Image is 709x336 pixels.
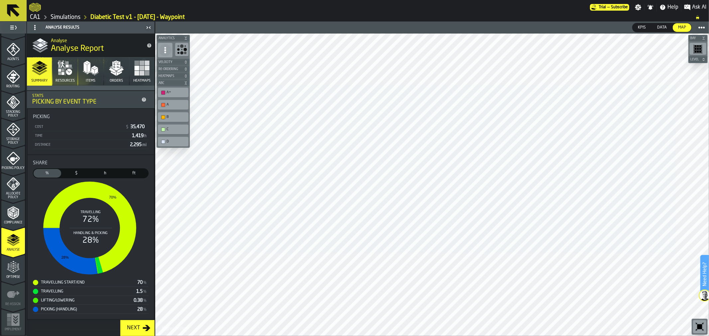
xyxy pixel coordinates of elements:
div: Title [33,114,149,120]
div: Time [34,134,129,138]
span: Bay [689,37,700,40]
span: Heatmaps [157,74,182,78]
div: B [167,115,186,119]
span: % [143,307,147,312]
span: Analyse [1,248,25,252]
div: button-toolbar-undefined [174,42,190,59]
li: menu Storage Policy [1,119,25,145]
div: StatList-item-Time [33,131,149,140]
a: logo-header [29,1,41,13]
label: button-toggle-Ask AI [681,3,709,11]
svg: Reset zoom and position [694,321,705,332]
span: Compliance [1,221,25,224]
div: thumb [633,23,651,32]
span: Data [654,25,669,31]
div: Stat Value [137,307,143,312]
button: button- [157,66,190,72]
span: Agents [1,57,25,61]
li: menu Compliance [1,200,25,227]
span: Trial [599,5,606,10]
h2: Sub Title [51,37,141,43]
span: Subscribe [611,5,628,10]
label: button-toggle-Help [657,3,681,11]
span: % [143,298,147,303]
li: menu Picking Policy [1,146,25,172]
span: Stacking Policy [1,110,25,118]
span: Level [689,58,700,61]
div: button-toolbar-undefined [157,99,190,111]
span: Items [86,79,95,83]
div: StatList-item-Cost [33,122,149,131]
button: button- [688,56,708,63]
div: thumb [34,169,61,178]
button: button- [157,80,190,86]
div: Distance [34,143,127,147]
span: 35,470 [130,125,146,129]
label: button-toggle-Notifications [645,4,656,11]
li: menu Allocate Policy [1,173,25,200]
label: button-toggle-Toggle Full Menu [1,23,25,32]
div: button-toolbar-undefined [688,42,708,56]
label: button-switch-multi-Cost [62,168,91,178]
div: button-toolbar-undefined [157,135,190,148]
nav: Breadcrumb [29,13,706,21]
span: — [607,5,610,10]
label: Need Help? [701,256,708,293]
div: Menu Subscription [590,4,629,11]
button: button- [688,35,708,42]
div: D [167,139,186,144]
li: menu Analyse [1,227,25,254]
a: link-to-/wh/i/76e2a128-1b54-4d66-80d4-05ae4c277723/simulations/4bc1ba70-0fb4-469a-aaae-d6a07a032042 [90,14,185,21]
span: Picking [33,114,50,120]
div: Lifting/Lowering [33,298,134,303]
label: button-toggle-Close me [144,24,153,32]
svg: Show Congestion [177,44,187,55]
div: button-toolbar-undefined [157,86,190,99]
span: Heatmaps [133,79,151,83]
div: Title [33,160,149,166]
div: title-Analyse Report [27,34,155,57]
span: h [144,134,147,138]
div: thumb [673,23,691,32]
span: % [143,290,147,294]
span: 2,295 [130,142,147,147]
div: Stat Value [136,289,143,294]
div: Stat Value [137,280,143,285]
span: % [143,281,147,285]
button: button- [157,73,190,79]
div: Cost [34,125,123,129]
a: link-to-/wh/i/76e2a128-1b54-4d66-80d4-05ae4c277723 [30,14,41,21]
div: Travelling [33,289,136,294]
div: stat-Picking [28,109,154,154]
span: ABC [157,81,182,85]
span: Resources [56,79,75,83]
div: Next [124,324,143,332]
div: A [159,101,187,108]
div: stat-Share [28,155,154,319]
span: Optimise [1,275,25,279]
li: menu Heatmaps [1,10,25,36]
span: $ [126,125,128,129]
div: button-toolbar-undefined [157,111,190,123]
label: button-switch-multi-Distance [120,168,149,178]
span: % [35,170,60,176]
div: C [167,127,186,131]
div: thumb [120,169,148,178]
span: ft [122,170,147,176]
a: link-to-/wh/i/76e2a128-1b54-4d66-80d4-05ae4c277723/pricing/ [590,4,629,11]
span: Routing [1,85,25,88]
label: button-toggle-Settings [632,4,644,11]
button: button- [157,35,190,42]
span: mi [142,143,147,147]
span: $ [64,170,89,176]
div: Analyse Results [28,22,144,33]
li: menu Stacking Policy [1,91,25,118]
span: Velocity [157,60,182,64]
span: Orders [110,79,123,83]
label: button-switch-multi-Time [91,168,120,178]
li: menu Re-assign [1,282,25,308]
li: menu Optimise [1,255,25,281]
span: Re-assign [1,302,25,306]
